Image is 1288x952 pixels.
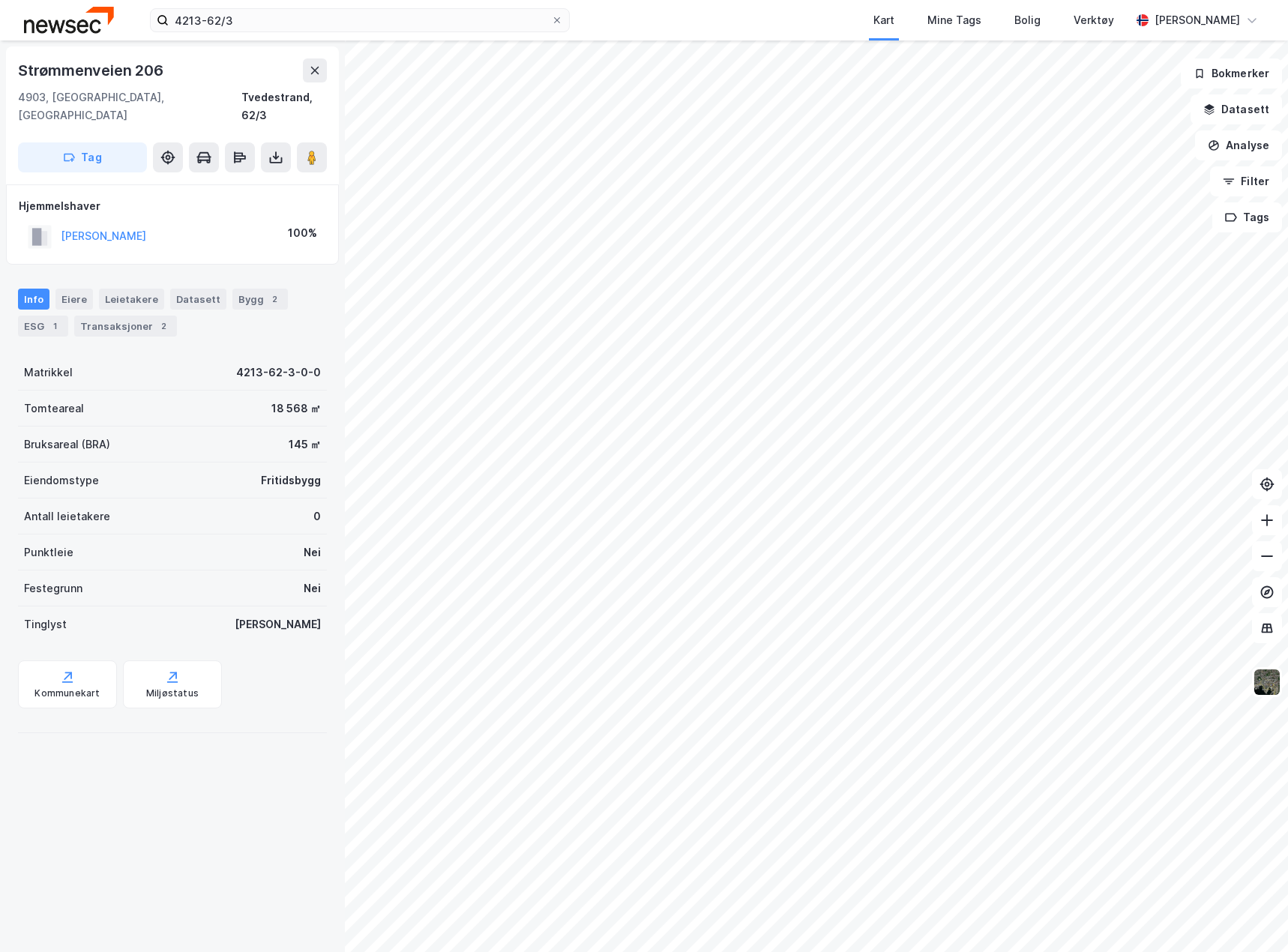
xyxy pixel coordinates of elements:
[1253,668,1281,696] img: 9k=
[47,319,62,334] div: 1
[55,289,93,310] div: Eiere
[271,400,321,418] div: 18 568 ㎡
[1213,880,1288,952] div: Kontrollprogram for chat
[18,289,49,310] div: Info
[1212,202,1282,232] button: Tags
[873,11,894,29] div: Kart
[24,7,114,33] img: newsec-logo.f6e21ccffca1b3a03d2d.png
[24,507,110,525] div: Antall leietakere
[99,289,164,310] div: Leietakere
[24,579,82,597] div: Festegrunn
[313,507,321,525] div: 0
[1181,58,1282,88] button: Bokmerker
[24,472,99,489] div: Eiendomstype
[927,11,981,29] div: Mine Tags
[1074,11,1114,29] div: Verktøy
[24,364,73,382] div: Matrikkel
[235,615,321,633] div: [PERSON_NAME]
[1014,11,1041,29] div: Bolig
[18,316,68,337] div: ESG
[24,436,110,454] div: Bruksareal (BRA)
[267,292,282,307] div: 2
[1195,130,1282,160] button: Analyse
[289,436,321,454] div: 145 ㎡
[241,88,327,124] div: Tvedestrand, 62/3
[1210,166,1282,196] button: Filter
[288,224,317,242] div: 100%
[1191,94,1282,124] button: Datasett
[24,615,67,633] div: Tinglyst
[156,319,171,334] div: 2
[1155,11,1240,29] div: [PERSON_NAME]
[304,543,321,561] div: Nei
[169,9,551,31] input: Søk på adresse, matrikkel, gårdeiere, leietakere eller personer
[18,58,166,82] div: Strømmenveien 206
[24,400,84,418] div: Tomteareal
[74,316,177,337] div: Transaksjoner
[170,289,226,310] div: Datasett
[18,142,147,172] button: Tag
[24,543,73,561] div: Punktleie
[232,289,288,310] div: Bygg
[304,579,321,597] div: Nei
[18,88,241,124] div: 4903, [GEOGRAPHIC_DATA], [GEOGRAPHIC_DATA]
[34,687,100,699] div: Kommunekart
[236,364,321,382] div: 4213-62-3-0-0
[19,197,326,215] div: Hjemmelshaver
[146,687,199,699] div: Miljøstatus
[261,472,321,489] div: Fritidsbygg
[1213,880,1288,952] iframe: Chat Widget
